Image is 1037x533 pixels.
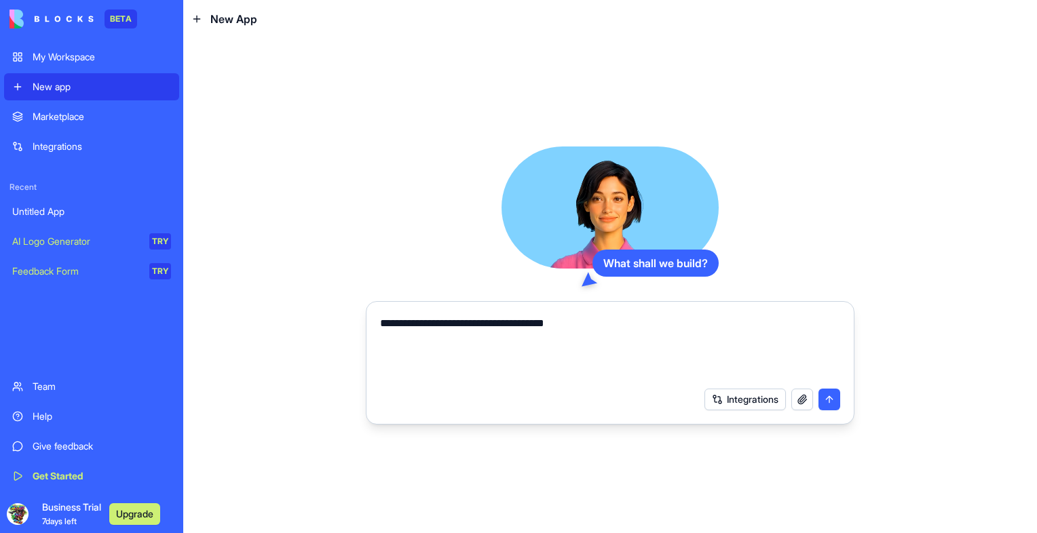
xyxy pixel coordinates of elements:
span: 7 days left [42,516,77,526]
a: Integrations [4,133,179,160]
div: Marketplace [33,110,171,123]
div: Integrations [33,140,171,153]
a: Team [4,373,179,400]
div: My Workspace [33,50,171,64]
span: Business Trial [42,500,101,528]
span: New App [210,11,257,27]
a: Give feedback [4,433,179,460]
a: Get Started [4,462,179,490]
div: BETA [105,9,137,28]
div: Team [33,380,171,393]
button: Upgrade [109,503,160,525]
a: Help [4,403,179,430]
a: Untitled App [4,198,179,225]
div: TRY [149,233,171,250]
a: Feedback FormTRY [4,258,179,285]
div: What shall we build? [592,250,719,277]
a: Marketplace [4,103,179,130]
div: New app [33,80,171,94]
div: Feedback Form [12,264,140,278]
div: AI Logo Generator [12,235,140,248]
div: Give feedback [33,439,171,453]
img: logo [10,9,94,28]
button: Integrations [704,389,786,410]
div: Untitled App [12,205,171,218]
a: My Workspace [4,43,179,71]
a: AI Logo GeneratorTRY [4,228,179,255]
img: ACg8ocKIJjqSITcJ-AUy6Zfv30zbv_24XGVv8yZq12egknbh5P23cERk=s96-c [7,503,29,525]
div: TRY [149,263,171,279]
div: Get Started [33,469,171,483]
span: Recent [4,182,179,193]
a: BETA [10,9,137,28]
div: Help [33,410,171,423]
a: New app [4,73,179,100]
